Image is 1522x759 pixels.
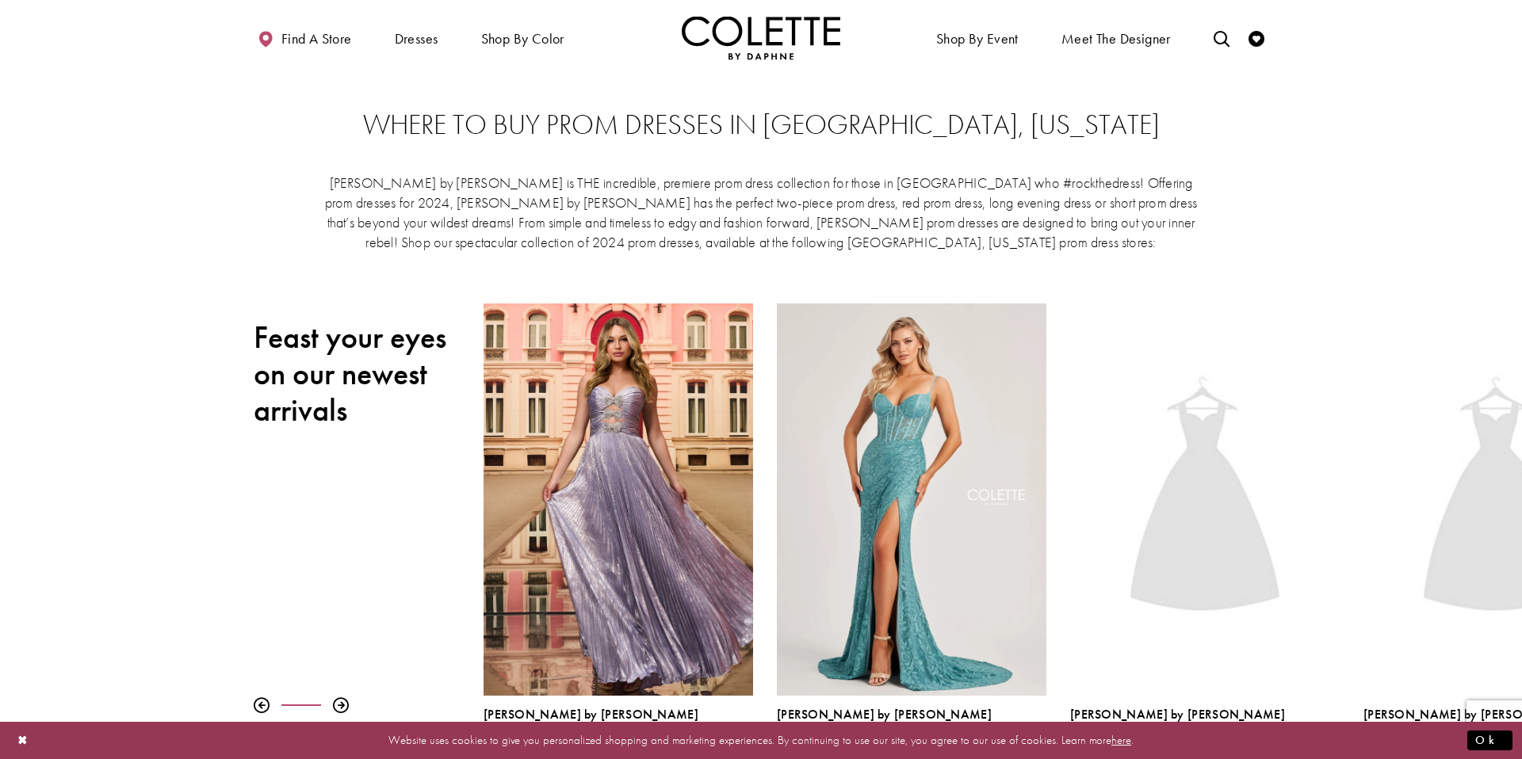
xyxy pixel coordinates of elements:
span: [PERSON_NAME] by [PERSON_NAME] [1070,706,1285,723]
div: Colette by Daphne Style No. CL8405 [777,708,1046,741]
h2: Feast your eyes on our newest arrivals [254,319,460,429]
span: Shop By Event [936,31,1019,47]
span: [PERSON_NAME] by [PERSON_NAME] [777,706,992,723]
a: Visit Home Page [682,16,840,59]
button: Submit Dialog [1467,730,1512,750]
span: Shop by color [477,16,568,59]
a: Visit Colette by Daphne Style No. CL8520 Page [484,303,753,696]
a: here [1111,732,1131,748]
span: Dresses [395,31,438,47]
span: Dresses [391,16,442,59]
a: Toggle search [1210,16,1233,59]
div: Colette by Daphne Style No. CL8545 [1070,708,1340,741]
img: Colette by Daphne [682,16,840,59]
a: Check Wishlist [1245,16,1268,59]
span: Meet the designer [1061,31,1171,47]
div: Colette by Daphne Style No. CL8405 [765,292,1058,753]
a: Visit Colette by Daphne Style No. CL8545 Page [1070,303,1340,696]
div: Colette by Daphne Style No. CL8520 [472,292,765,753]
span: [PERSON_NAME] by [PERSON_NAME] [484,706,698,723]
a: Find a store [254,16,355,59]
span: Shop by color [481,31,564,47]
a: Visit Colette by Daphne Style No. CL8405 Page [777,303,1046,696]
span: Find a store [281,31,352,47]
p: Website uses cookies to give you personalized shopping and marketing experiences. By continuing t... [114,730,1408,751]
button: Close Dialog [10,727,36,754]
a: Meet the designer [1057,16,1175,59]
span: Shop By Event [932,16,1023,59]
div: Colette by Daphne Style No. CL8545 [1058,292,1352,753]
div: Colette by Daphne Style No. CL8520 [484,708,753,741]
p: [PERSON_NAME] by [PERSON_NAME] is THE incredible, premiere prom dress collection for those in [GE... [323,173,1199,252]
h2: Where to buy prom dresses in [GEOGRAPHIC_DATA], [US_STATE] [285,109,1237,141]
